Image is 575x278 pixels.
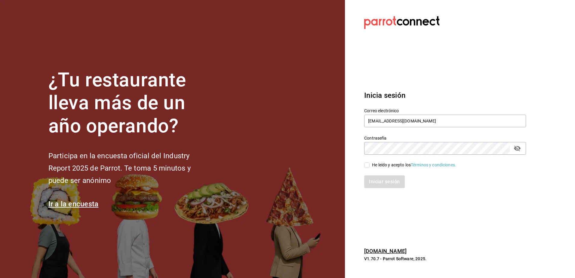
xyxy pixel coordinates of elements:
[364,90,526,101] h3: Inicia sesión
[364,248,407,254] a: [DOMAIN_NAME]
[411,162,456,167] a: Términos y condiciones.
[48,69,211,138] h1: ¿Tu restaurante lleva más de un año operando?
[512,143,522,153] button: passwordField
[364,136,526,140] label: Contraseña
[364,108,526,113] label: Correo electrónico
[364,115,526,127] input: Ingresa tu correo electrónico
[372,162,456,168] div: He leído y acepto los
[364,256,526,262] p: V1.70.7 - Parrot Software, 2025.
[48,200,99,208] a: Ir a la encuesta
[48,150,211,187] h2: Participa en la encuesta oficial del Industry Report 2025 de Parrot. Te toma 5 minutos y puede se...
